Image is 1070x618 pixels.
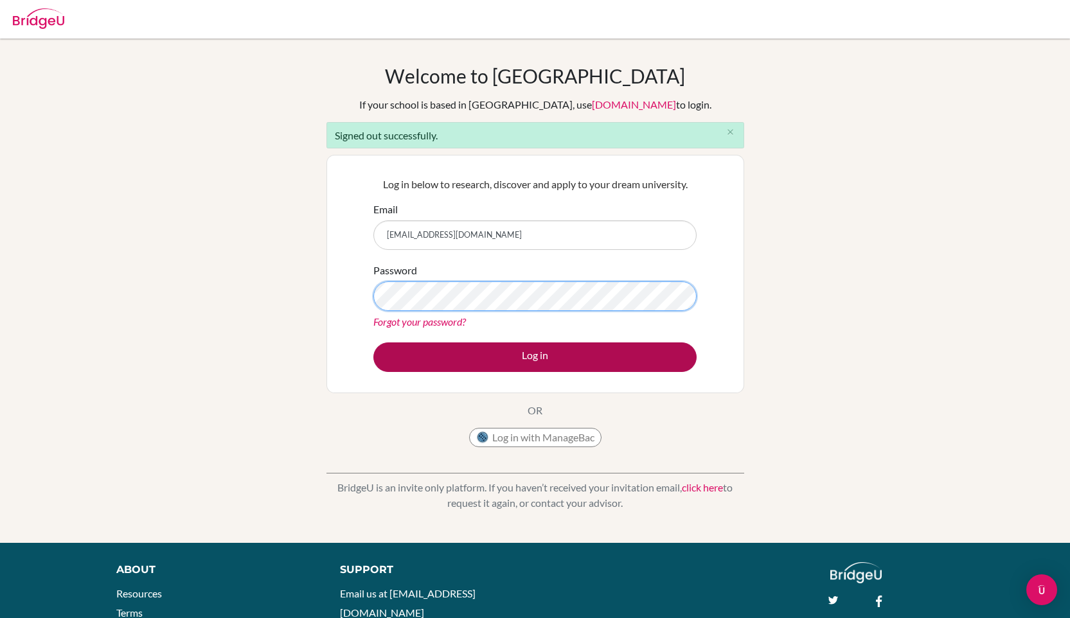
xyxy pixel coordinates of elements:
div: About [116,562,311,578]
div: If your school is based in [GEOGRAPHIC_DATA], use to login. [359,97,711,112]
p: Log in below to research, discover and apply to your dream university. [373,177,697,192]
a: Resources [116,587,162,599]
button: Close [718,123,744,142]
img: Bridge-U [13,8,64,29]
div: Support [340,562,521,578]
button: Log in [373,342,697,372]
img: logo_white@2x-f4f0deed5e89b7ecb1c2cc34c3e3d731f90f0f143d5ea2071677605dd97b5244.png [830,562,882,583]
div: Signed out successfully. [326,122,744,148]
a: click here [682,481,723,493]
i: close [726,127,735,137]
p: BridgeU is an invite only platform. If you haven’t received your invitation email, to request it ... [326,480,744,511]
p: OR [528,403,542,418]
a: [DOMAIN_NAME] [592,98,676,110]
a: Forgot your password? [373,315,466,328]
h1: Welcome to [GEOGRAPHIC_DATA] [385,64,685,87]
div: Open Intercom Messenger [1026,574,1057,605]
button: Log in with ManageBac [469,428,602,447]
label: Password [373,263,417,278]
label: Email [373,202,398,217]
